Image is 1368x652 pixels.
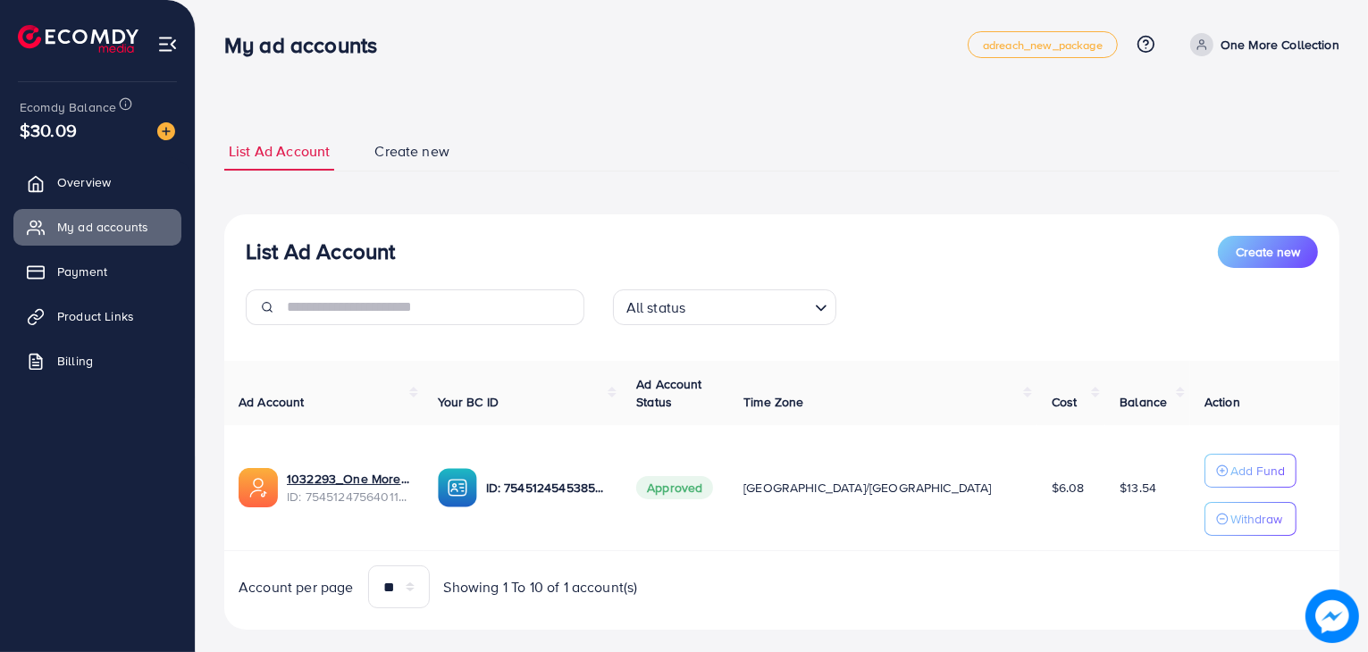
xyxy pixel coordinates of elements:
div: Search for option [613,289,836,325]
img: logo [18,25,138,53]
span: $13.54 [1120,479,1156,497]
a: My ad accounts [13,209,181,245]
p: Add Fund [1230,460,1285,481]
img: image [157,122,175,140]
span: $6.08 [1052,479,1085,497]
span: Cost [1052,393,1078,411]
input: Search for option [691,291,807,321]
img: ic-ba-acc.ded83a64.svg [438,468,477,507]
span: My ad accounts [57,218,148,236]
a: Overview [13,164,181,200]
p: ID: 7545124545385332753 [486,477,608,498]
a: adreach_new_package [968,31,1118,58]
img: ic-ads-acc.e4c84228.svg [239,468,278,507]
span: Account per page [239,577,354,598]
span: Product Links [57,307,134,325]
span: [GEOGRAPHIC_DATA]/[GEOGRAPHIC_DATA] [743,479,992,497]
span: Ad Account Status [636,375,702,411]
span: Billing [57,352,93,370]
div: <span class='underline'>1032293_One More Collection_1756736302065</span></br>7545124756401160209 [287,470,409,506]
span: All status [623,295,690,321]
span: adreach_new_package [983,39,1103,51]
a: Billing [13,343,181,379]
span: Ad Account [239,393,305,411]
span: Approved [636,476,713,499]
img: menu [157,34,178,54]
span: Your BC ID [438,393,499,411]
span: Payment [57,263,107,280]
button: Add Fund [1204,454,1297,488]
img: image [1306,590,1358,642]
a: One More Collection [1183,33,1339,56]
span: Overview [57,173,111,191]
span: $30.09 [20,117,77,143]
span: Action [1204,393,1240,411]
span: Create new [1236,243,1300,261]
span: Showing 1 To 10 of 1 account(s) [444,577,638,598]
a: Payment [13,254,181,289]
span: ID: 7545124756401160209 [287,488,409,506]
h3: My ad accounts [224,32,391,58]
span: Time Zone [743,393,803,411]
a: Product Links [13,298,181,334]
h3: List Ad Account [246,238,395,264]
button: Create new [1218,236,1318,268]
p: One More Collection [1221,34,1339,55]
p: Withdraw [1230,508,1282,530]
span: Ecomdy Balance [20,98,116,116]
span: Balance [1120,393,1167,411]
span: List Ad Account [229,141,330,162]
a: 1032293_One More Collection_1756736302065 [287,470,409,488]
button: Withdraw [1204,502,1297,536]
span: Create new [374,141,449,162]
